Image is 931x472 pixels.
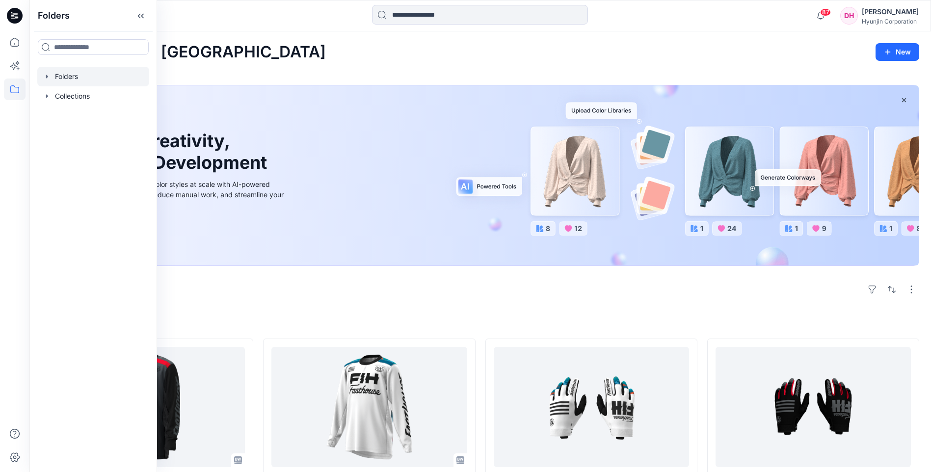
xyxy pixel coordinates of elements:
[716,347,911,467] a: 1-SANGUARO ISLAND HOPPING GLOVE
[820,8,831,16] span: 87
[876,43,919,61] button: New
[862,6,919,18] div: [PERSON_NAME]
[65,222,286,241] a: Discover more
[840,7,858,25] div: DH
[862,18,919,25] div: Hyunjin Corporation
[65,179,286,210] div: Explore ideas faster and recolor styles at scale with AI-powered tools that boost creativity, red...
[494,347,689,467] a: 1-GRINDHOUSE PRO ISLAND HOPPING GLOVE YOUTH
[41,43,326,61] h2: Welcome back, [GEOGRAPHIC_DATA]
[41,317,919,329] h4: Styles
[271,347,467,467] a: 1-GRINDHOUSE ISLAND HOPPING JERSEY YOUTH
[65,131,271,173] h1: Unleash Creativity, Speed Up Development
